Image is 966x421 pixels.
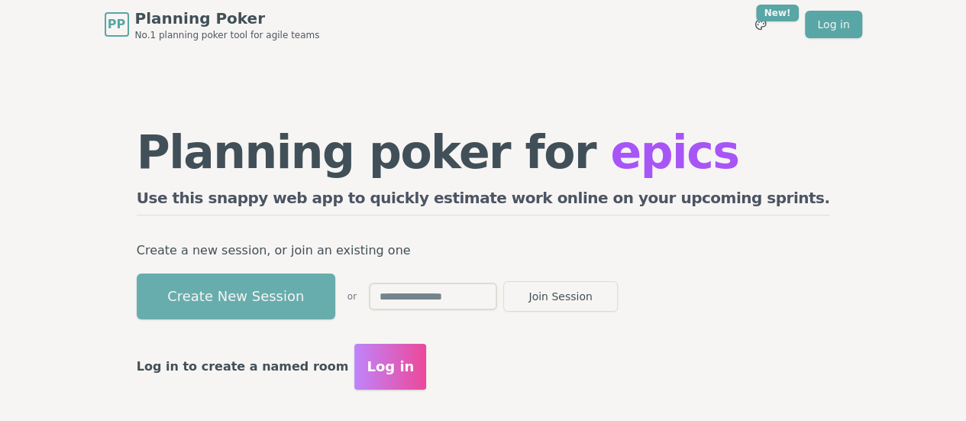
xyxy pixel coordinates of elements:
[367,356,414,377] span: Log in
[108,15,125,34] span: PP
[137,129,830,175] h1: Planning poker for
[805,11,861,38] a: Log in
[137,274,335,319] button: Create New Session
[105,8,320,41] a: PPPlanning PokerNo.1 planning poker tool for agile teams
[135,8,320,29] span: Planning Poker
[137,187,830,215] h2: Use this snappy web app to quickly estimate work online on your upcoming sprints.
[610,125,738,179] span: epics
[347,290,357,303] span: or
[354,344,426,390] button: Log in
[135,29,320,41] span: No.1 planning poker tool for agile teams
[503,281,618,312] button: Join Session
[137,356,349,377] p: Log in to create a named room
[747,11,774,38] button: New!
[756,5,800,21] div: New!
[137,240,830,261] p: Create a new session, or join an existing one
